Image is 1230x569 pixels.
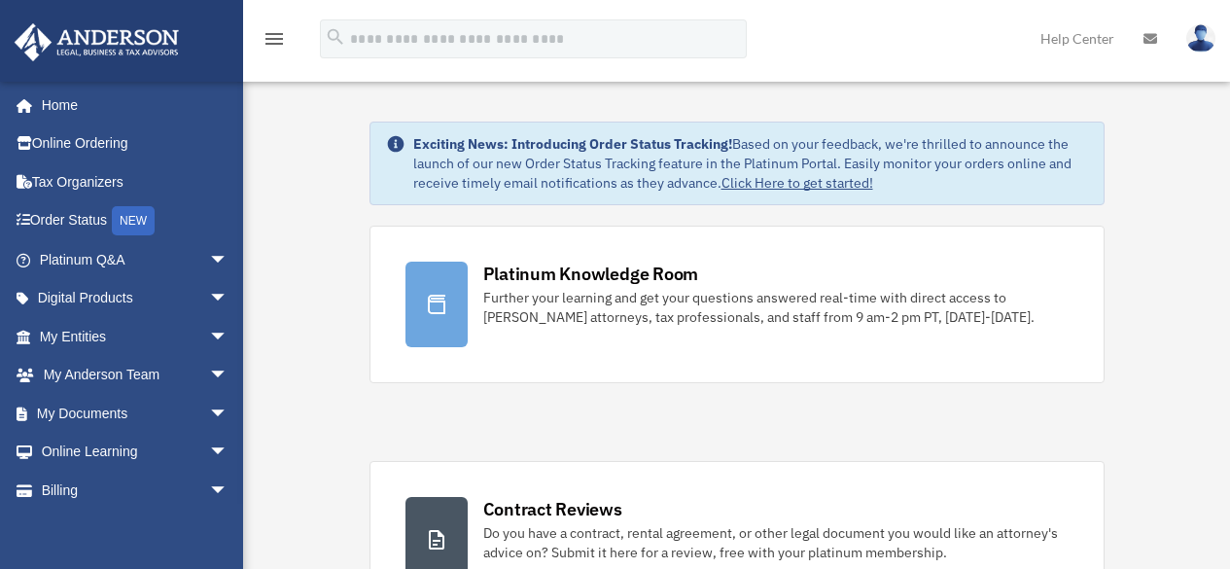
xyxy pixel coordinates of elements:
[413,135,732,153] strong: Exciting News: Introducing Order Status Tracking!
[209,279,248,319] span: arrow_drop_down
[14,86,248,124] a: Home
[209,394,248,434] span: arrow_drop_down
[14,356,258,395] a: My Anderson Teamarrow_drop_down
[369,226,1105,383] a: Platinum Knowledge Room Further your learning and get your questions answered real-time with dire...
[263,34,286,51] a: menu
[209,471,248,511] span: arrow_drop_down
[263,27,286,51] i: menu
[483,497,622,521] div: Contract Reviews
[14,124,258,163] a: Online Ordering
[209,433,248,473] span: arrow_drop_down
[483,288,1069,327] div: Further your learning and get your questions answered real-time with direct access to [PERSON_NAM...
[483,523,1069,562] div: Do you have a contract, rental agreement, or other legal document you would like an attorney's ad...
[14,317,258,356] a: My Entitiesarrow_drop_down
[14,162,258,201] a: Tax Organizers
[14,471,258,510] a: Billingarrow_drop_down
[112,206,155,235] div: NEW
[413,134,1088,193] div: Based on your feedback, we're thrilled to announce the launch of our new Order Status Tracking fe...
[14,394,258,433] a: My Documentsarrow_drop_down
[325,26,346,48] i: search
[14,240,258,279] a: Platinum Q&Aarrow_drop_down
[209,240,248,280] span: arrow_drop_down
[1186,24,1215,53] img: User Pic
[14,433,258,472] a: Online Learningarrow_drop_down
[14,279,258,318] a: Digital Productsarrow_drop_down
[9,23,185,61] img: Anderson Advisors Platinum Portal
[14,201,258,241] a: Order StatusNEW
[209,356,248,396] span: arrow_drop_down
[721,174,873,192] a: Click Here to get started!
[209,317,248,357] span: arrow_drop_down
[483,262,699,286] div: Platinum Knowledge Room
